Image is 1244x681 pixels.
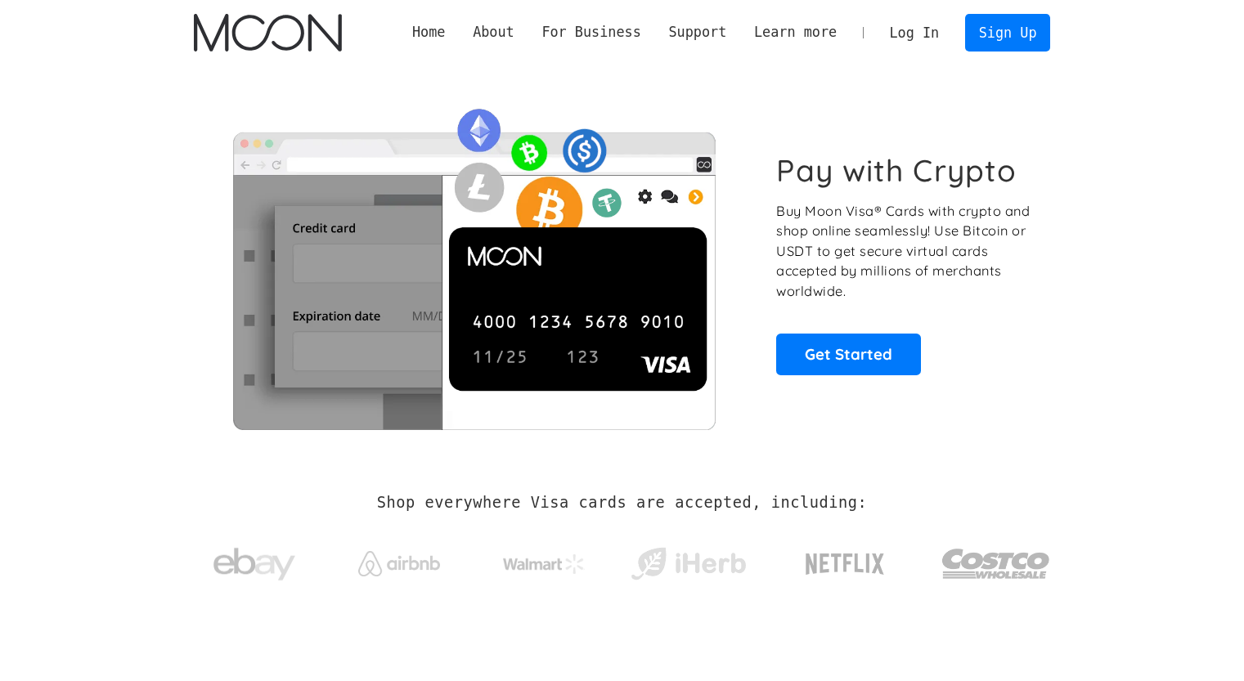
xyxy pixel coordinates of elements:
[194,14,342,52] a: home
[358,551,440,576] img: Airbnb
[194,522,316,598] a: ebay
[528,22,655,43] div: For Business
[941,533,1051,594] img: Costco
[627,526,749,594] a: iHerb
[541,22,640,43] div: For Business
[941,517,1051,603] a: Costco
[473,22,514,43] div: About
[338,535,460,585] a: Airbnb
[804,544,886,585] img: Netflix
[194,14,342,52] img: Moon Logo
[776,201,1032,302] p: Buy Moon Visa® Cards with crypto and shop online seamlessly! Use Bitcoin or USDT to get secure vi...
[627,543,749,585] img: iHerb
[483,538,604,582] a: Walmart
[776,152,1017,189] h1: Pay with Crypto
[740,22,851,43] div: Learn more
[668,22,726,43] div: Support
[398,22,459,43] a: Home
[377,494,867,512] h2: Shop everywhere Visa cards are accepted, including:
[459,22,528,43] div: About
[876,15,953,51] a: Log In
[655,22,740,43] div: Support
[776,334,921,374] a: Get Started
[965,14,1050,51] a: Sign Up
[213,539,295,590] img: ebay
[194,97,754,429] img: Moon Cards let you spend your crypto anywhere Visa is accepted.
[503,554,585,574] img: Walmart
[754,22,837,43] div: Learn more
[772,527,918,593] a: Netflix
